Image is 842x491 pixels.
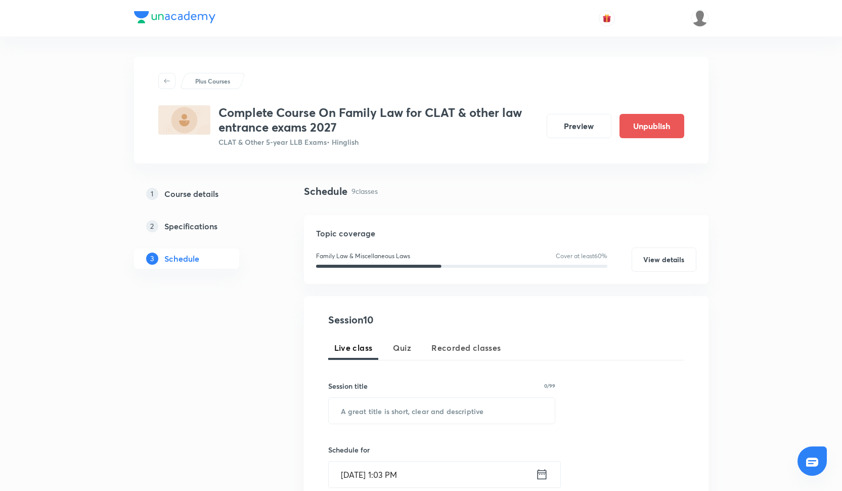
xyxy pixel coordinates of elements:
a: 2Specifications [134,216,272,236]
img: Company Logo [134,11,215,23]
a: 1Course details [134,184,272,204]
img: Samridhya Pal [691,10,708,27]
p: Family Law & Miscellaneous Laws [316,252,410,261]
img: 191A9264-B944-453A-A9ED-C64795AE6527_plus.png [158,105,210,135]
p: Cover at least 60 % [556,252,607,261]
a: Company Logo [134,11,215,26]
span: Recorded classes [431,342,501,354]
p: 3 [146,253,158,265]
h6: Session title [328,381,368,391]
button: Preview [547,114,611,138]
span: Quiz [393,342,412,354]
h4: Session 10 [328,312,513,328]
h6: Schedule for [328,444,556,455]
h5: Specifications [164,220,217,232]
p: Plus Courses [195,76,230,86]
h4: Schedule [304,184,347,199]
h5: Course details [164,188,218,200]
button: avatar [599,10,615,26]
img: avatar [602,14,611,23]
h5: Schedule [164,253,199,265]
p: CLAT & Other 5-year LLB Exams • Hinglish [218,137,539,147]
input: A great title is short, clear and descriptive [329,398,555,424]
button: Unpublish [619,114,684,138]
button: View details [632,248,696,272]
p: 1 [146,188,158,200]
p: 9 classes [351,186,378,196]
p: 2 [146,220,158,232]
span: Live class [334,342,373,354]
p: 0/99 [544,383,555,388]
h3: Complete Course On Family Law for CLAT & other law entrance exams 2027 [218,105,539,135]
h5: Topic coverage [316,227,696,239]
